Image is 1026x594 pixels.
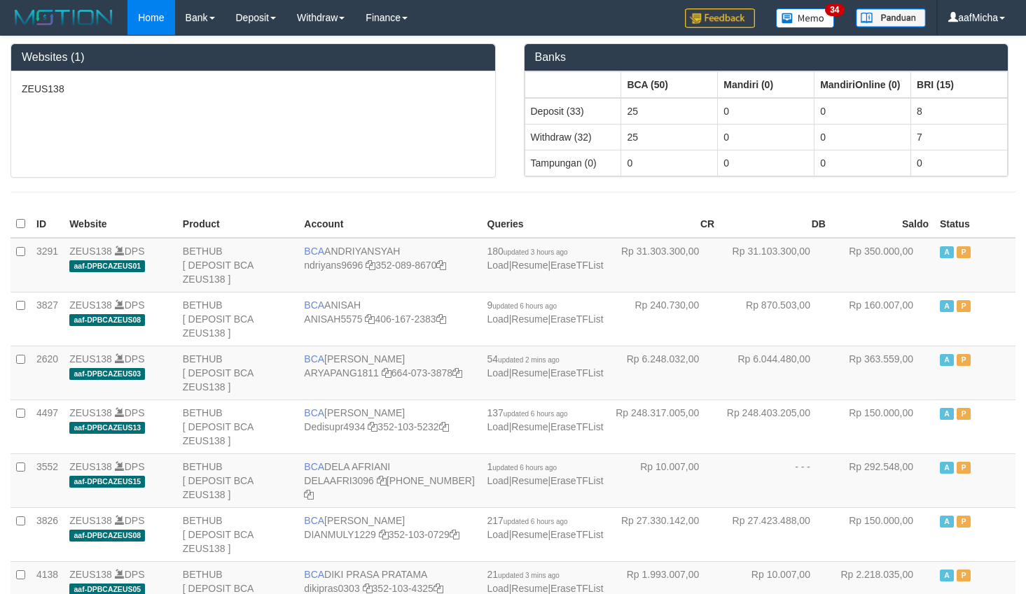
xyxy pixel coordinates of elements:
[177,346,299,399] td: BETHUB [ DEPOSIT BCA ZEUS138 ]
[487,461,604,486] span: | |
[69,530,145,542] span: aaf-DPBCAZEUS08
[934,211,1015,238] th: Status
[504,248,568,256] span: updated 3 hours ago
[298,346,481,399] td: [PERSON_NAME] 664-073-3878
[814,150,911,176] td: 0
[504,410,568,418] span: updated 6 hours ago
[304,461,324,472] span: BCA
[31,211,64,238] th: ID
[64,453,177,507] td: DPS
[31,507,64,561] td: 3826
[940,300,954,312] span: Active
[525,124,621,150] td: Withdraw (32)
[831,507,934,561] td: Rp 150.000,00
[487,569,560,580] span: 21
[718,124,814,150] td: 0
[31,238,64,292] td: 3291
[511,475,548,486] a: Resume
[436,313,446,325] a: Copy 4061672383 to clipboard
[609,453,721,507] td: Rp 10.007,00
[511,260,548,271] a: Resume
[487,515,604,540] span: | |
[720,346,831,399] td: Rp 6.044.480,00
[831,292,934,346] td: Rp 160.007,00
[609,292,721,346] td: Rp 240.730,00
[487,515,568,526] span: 217
[609,399,721,453] td: Rp 248.317.005,00
[439,421,449,432] a: Copy 3521035232 to clipboard
[609,211,721,238] th: CR
[304,421,365,432] a: Dedisupr4934
[368,421,377,432] a: Copy Dedisupr4934 to clipboard
[831,238,934,292] td: Rp 350.000,00
[609,507,721,561] td: Rp 27.330.142,00
[64,292,177,346] td: DPS
[621,150,718,176] td: 0
[64,211,177,238] th: Website
[720,211,831,238] th: DB
[487,475,509,486] a: Load
[720,292,831,346] td: Rp 870.503,00
[718,98,814,125] td: 0
[69,476,145,488] span: aaf-DPBCAZEUS15
[550,313,603,325] a: EraseTFList
[550,529,603,540] a: EraseTFList
[511,367,548,379] a: Resume
[550,260,603,271] a: EraseTFList
[814,98,911,125] td: 0
[487,246,568,257] span: 180
[304,583,359,594] a: dikipras0303
[31,399,64,453] td: 4497
[487,353,604,379] span: | |
[957,462,971,474] span: Paused
[487,313,509,325] a: Load
[64,238,177,292] td: DPS
[69,299,112,311] a: ZEUS138
[504,518,568,525] span: updated 6 hours ago
[720,453,831,507] td: - - -
[831,399,934,453] td: Rp 150.000,00
[940,354,954,366] span: Active
[940,408,954,420] span: Active
[825,3,844,16] span: 34
[69,422,145,434] span: aaf-DPBCAZEUS13
[22,82,485,96] p: ZEUS138
[31,292,64,346] td: 3827
[511,529,548,540] a: Resume
[957,408,971,420] span: Paused
[487,569,604,594] span: | |
[492,302,557,310] span: updated 6 hours ago
[511,313,548,325] a: Resume
[298,211,481,238] th: Account
[940,246,954,258] span: Active
[814,71,911,98] th: Group: activate to sort column ascending
[720,507,831,561] td: Rp 27.423.488,00
[304,515,324,526] span: BCA
[69,407,112,418] a: ZEUS138
[304,367,379,379] a: ARYAPANG1811
[298,399,481,453] td: [PERSON_NAME] 352-103-5232
[377,475,387,486] a: Copy DELAAFRI3096 to clipboard
[382,367,391,379] a: Copy ARYAPANG1811 to clipboard
[298,238,481,292] td: ANDRIYANSYAH 352-089-8670
[957,354,971,366] span: Paused
[498,572,560,579] span: updated 3 mins ago
[511,583,548,594] a: Resume
[177,453,299,507] td: BETHUB [ DEPOSIT BCA ZEUS138 ]
[304,246,324,257] span: BCA
[487,299,557,311] span: 9
[621,98,718,125] td: 25
[621,71,718,98] th: Group: activate to sort column ascending
[487,299,604,325] span: | |
[498,356,560,364] span: updated 2 mins ago
[69,569,112,580] a: ZEUS138
[487,461,557,472] span: 1
[304,313,362,325] a: ANISAH5575
[492,464,557,472] span: updated 6 hours ago
[911,98,1008,125] td: 8
[298,453,481,507] td: DELA AFRIANI [PHONE_NUMBER]
[64,399,177,453] td: DPS
[940,570,954,581] span: Active
[365,313,375,325] a: Copy ANISAH5575 to clipboard
[856,8,926,27] img: panduan.png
